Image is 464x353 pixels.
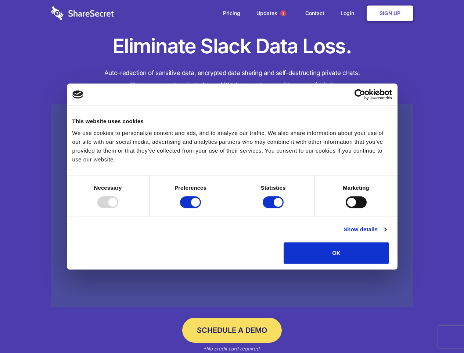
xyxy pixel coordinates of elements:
a: Contact [298,2,332,25]
strong: Statistics [261,185,286,191]
img: logo [72,90,83,99]
a: Usercentrics Cookiebot - opens in a new window [328,89,392,100]
button: OK [284,242,389,264]
strong: Necessary [94,185,122,191]
h4: Auto-redaction of sensitive data, encrypted data sharing and self-destructing private chats. Shar... [51,67,413,91]
a: Sign Up [367,6,413,21]
a: Wistia video thumbnail [51,104,413,308]
div: This website uses cookies [72,117,392,126]
strong: Marketing [343,185,369,191]
a: Schedule a Demo [182,318,282,343]
div: We use cookies to personalize content and ads, and to analyze our traffic. We also share informat... [72,129,392,164]
img: logo-wordmark-white-trans-d4663122ce5f474addd5e946df7df03e33cb6a1c49d2221995e7729f52c070b2.svg [51,6,114,20]
em: *No credit card required. [203,346,261,352]
a: Pricing [216,2,248,25]
h1: Eliminate Slack Data Loss. [51,33,413,60]
a: Show details [343,225,386,234]
span: 1 [280,10,286,16]
strong: Preferences [175,185,206,191]
a: Login [333,2,365,25]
